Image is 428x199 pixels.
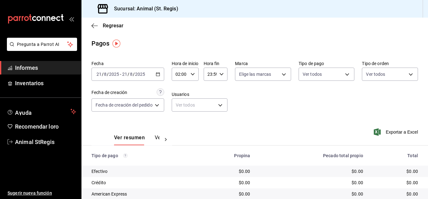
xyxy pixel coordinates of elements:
[130,72,133,77] input: --
[114,6,178,12] font: Sucursal: Animal (St. Regis)
[155,135,178,141] font: Ver pagos
[15,109,32,116] font: Ayuda
[362,61,389,66] font: Tipo de orden
[91,23,123,29] button: Regresar
[303,72,322,77] font: Ver todos
[15,139,55,145] font: Animal StRegis
[375,128,418,136] button: Exportar a Excel
[15,64,38,71] font: Informes
[109,72,119,77] input: ----
[112,40,120,47] img: Marcador de información sobre herramientas
[122,72,128,77] input: --
[239,169,250,174] font: $0.00
[299,61,324,66] font: Tipo de pago
[352,169,363,174] font: $0.00
[15,80,44,86] font: Inventarios
[235,61,248,66] font: Marca
[176,102,195,108] font: Ver todos
[91,191,127,196] font: American Express
[114,134,159,145] div: pestañas de navegación
[204,61,220,66] font: Hora fin
[352,191,363,196] font: $0.00
[120,72,121,77] font: -
[407,153,418,158] font: Total
[96,72,102,77] input: --
[114,135,145,141] font: Ver resumen
[123,153,128,158] svg: Los pagos realizados con Pay y otras terminales son montos brutos.
[406,180,418,185] font: $0.00
[107,72,109,77] font: /
[91,40,109,47] font: Pagos
[406,191,418,196] font: $0.00
[323,153,363,158] font: Pecado total propio
[406,169,418,174] font: $0.00
[69,16,74,21] button: abrir_cajón_menú
[104,72,107,77] input: --
[96,102,153,108] font: Fecha de creación del pedido
[135,72,145,77] input: ----
[91,61,104,66] font: Fecha
[91,153,118,158] font: Tipo de pago
[352,180,363,185] font: $0.00
[91,180,106,185] font: Crédito
[8,191,52,196] font: Sugerir nueva función
[239,180,250,185] font: $0.00
[128,72,129,77] font: /
[4,46,77,52] a: Pregunta a Parrot AI
[15,123,59,130] font: Recomendar loro
[172,92,189,97] font: Usuarios
[386,130,418,135] font: Exportar a Excel
[102,72,104,77] font: /
[17,42,60,47] font: Pregunta a Parrot AI
[239,191,250,196] font: $0.00
[234,153,250,158] font: Propina
[91,169,107,174] font: Efectivo
[366,72,385,77] font: Ver todos
[7,38,77,51] button: Pregunta a Parrot AI
[133,72,135,77] font: /
[239,72,271,77] font: Elige las marcas
[103,23,123,29] font: Regresar
[172,61,199,66] font: Hora de inicio
[91,90,127,95] font: Fecha de creación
